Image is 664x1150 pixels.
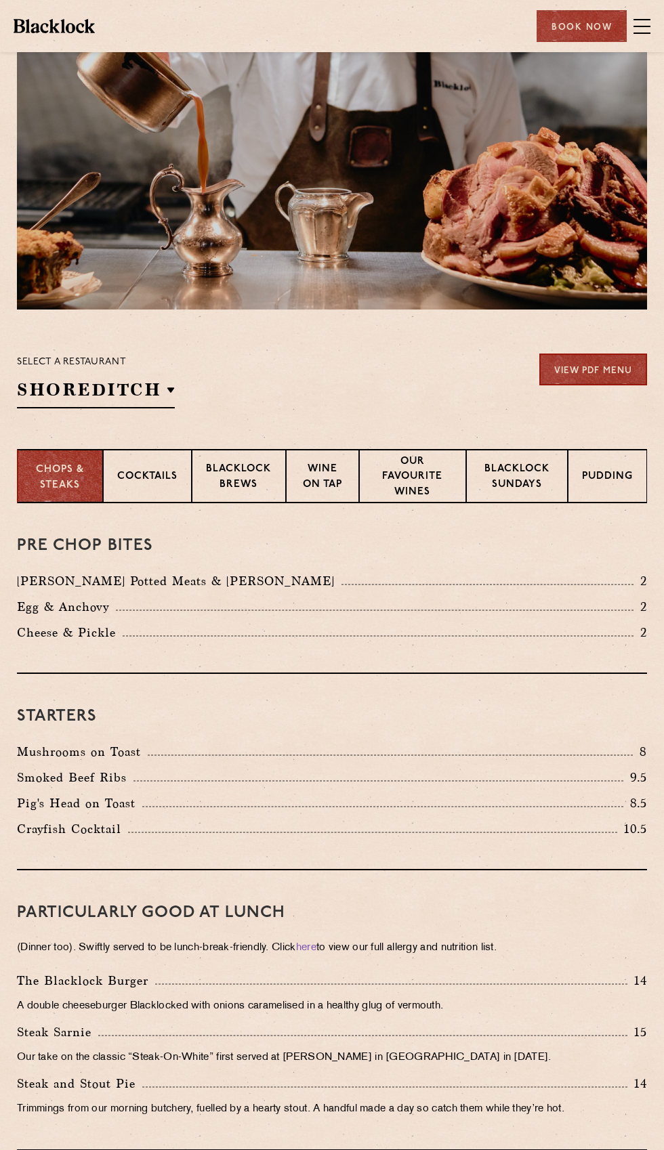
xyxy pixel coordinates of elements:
[17,1100,647,1119] p: Trimmings from our morning butchery, fuelled by a hearty stout. A handful made a day so catch the...
[373,454,452,502] p: Our favourite wines
[480,462,554,494] p: Blacklock Sundays
[296,943,316,953] a: here
[17,768,133,787] p: Smoked Beef Ribs
[627,1023,647,1041] p: 15
[17,537,647,555] h3: Pre Chop Bites
[627,1075,647,1092] p: 14
[17,354,175,371] p: Select a restaurant
[17,378,175,408] h2: Shoreditch
[623,769,648,786] p: 9.5
[206,462,272,494] p: Blacklock Brews
[17,939,647,958] p: (Dinner too). Swiftly served to be lunch-break-friendly. Click to view our full allergy and nutri...
[539,354,647,385] a: View PDF Menu
[627,972,647,989] p: 14
[17,819,128,838] p: Crayfish Cocktail
[17,997,647,1016] p: A double cheeseburger Blacklocked with onions caramelised in a healthy glug of vermouth.
[117,469,178,486] p: Cocktails
[634,624,647,641] p: 2
[633,743,647,761] p: 8
[634,598,647,616] p: 2
[634,572,647,590] p: 2
[17,794,142,813] p: Pig's Head on Toast
[17,742,148,761] p: Mushrooms on Toast
[617,820,647,838] p: 10.5
[537,10,627,42] div: Book Now
[32,463,89,493] p: Chops & Steaks
[623,794,648,812] p: 8.5
[17,971,155,990] p: The Blacklock Burger
[17,1048,647,1067] p: Our take on the classic “Steak-On-White” first served at [PERSON_NAME] in [GEOGRAPHIC_DATA] in [D...
[17,1074,142,1093] p: Steak and Stout Pie
[17,623,123,642] p: Cheese & Pickle
[582,469,633,486] p: Pudding
[300,462,345,494] p: Wine on Tap
[17,904,647,922] h3: PARTICULARLY GOOD AT LUNCH
[17,597,116,616] p: Egg & Anchovy
[14,19,95,33] img: BL_Textured_Logo-footer-cropped.svg
[17,708,647,725] h3: Starters
[17,1023,98,1042] p: Steak Sarnie
[17,572,341,591] p: [PERSON_NAME] Potted Meats & [PERSON_NAME]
